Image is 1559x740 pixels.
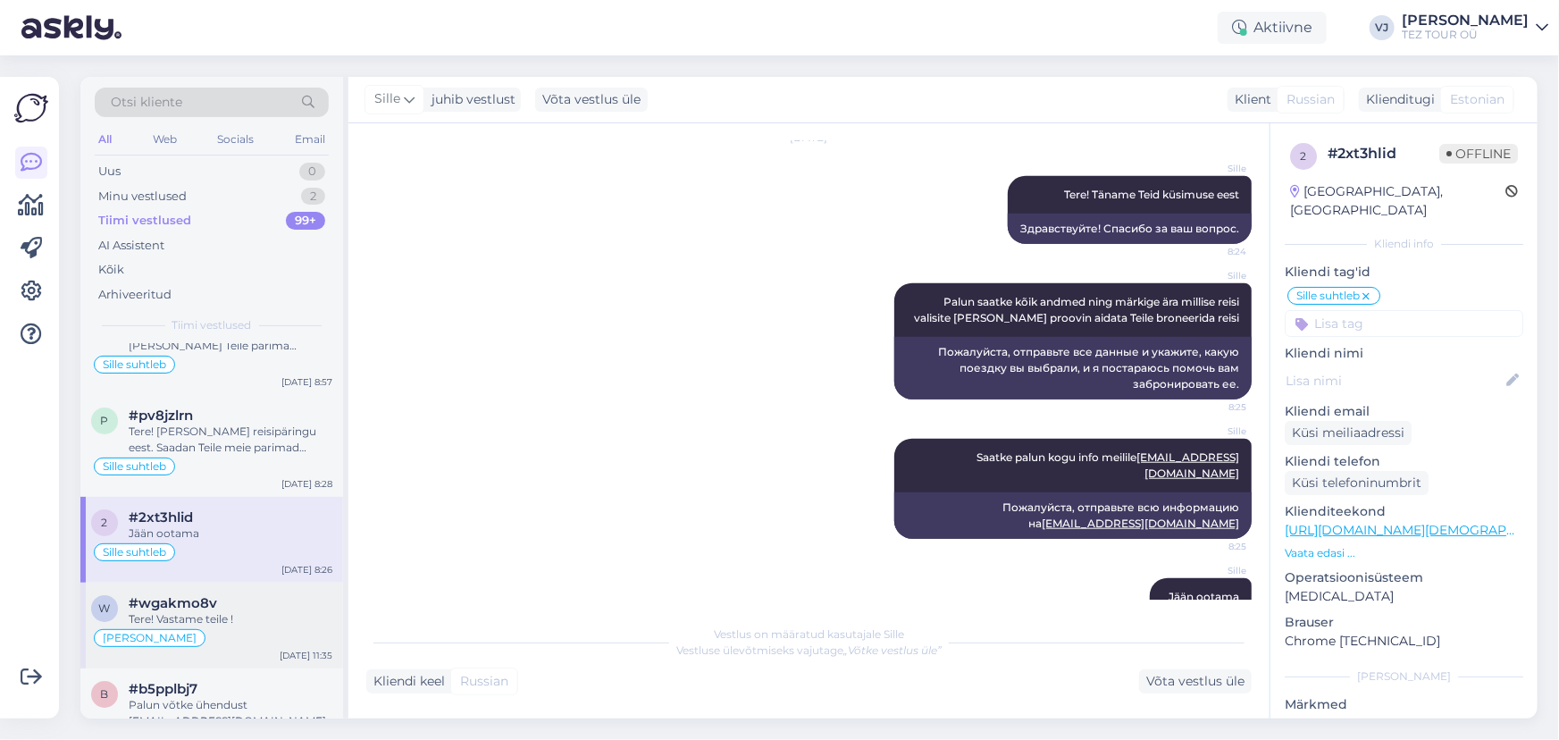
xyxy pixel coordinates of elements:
[1008,214,1252,244] div: Здравствуйте! Спасибо за ваш вопрос.
[286,212,325,230] div: 99+
[1285,502,1523,521] p: Klienditeekond
[301,188,325,206] div: 2
[1287,90,1335,109] span: Russian
[1285,568,1523,587] p: Operatsioonisüsteem
[98,286,172,304] div: Arhiveeritud
[1439,144,1518,164] span: Offline
[1179,269,1246,282] span: Sille
[98,261,124,279] div: Kõik
[281,563,332,576] div: [DATE] 8:26
[1179,162,1246,175] span: Sille
[98,163,121,181] div: Uus
[1042,517,1239,530] a: [EMAIL_ADDRESS][DOMAIN_NAME]
[1450,90,1505,109] span: Estonian
[1285,452,1523,471] p: Kliendi telefon
[1285,695,1523,714] p: Märkmed
[1179,540,1246,553] span: 8:25
[1402,13,1529,28] div: [PERSON_NAME]
[1285,263,1523,282] p: Kliendi tag'id
[1169,590,1239,603] span: Jään ootama
[1285,613,1523,632] p: Brauser
[129,424,332,456] div: Tere! [PERSON_NAME] reisipäringu eest. Saadan Teile meie parimad pakkumised esimesel võimalusel. ...
[291,128,329,151] div: Email
[1285,402,1523,421] p: Kliendi email
[98,188,187,206] div: Minu vestlused
[98,212,191,230] div: Tiimi vestlused
[98,237,164,255] div: AI Assistent
[281,375,332,389] div: [DATE] 8:57
[129,526,332,542] div: Jään ootama
[1285,310,1523,337] input: Lisa tag
[103,359,166,370] span: Sille suhtleb
[101,414,109,427] span: p
[1285,587,1523,606] p: [MEDICAL_DATA]
[1285,545,1523,561] p: Vaata edasi ...
[894,337,1252,399] div: Пожалуйста, отправьте все данные и укажите, какую поездку вы выбрали, и я постараюсь помочь вам з...
[1064,188,1239,201] span: Tere! Täname Teid küsimuse eest
[99,601,111,615] span: w
[102,516,108,529] span: 2
[172,317,252,333] span: Tiimi vestlused
[976,450,1239,480] span: Saatke palun kogu info meilile
[1402,13,1548,42] a: [PERSON_NAME]TEZ TOUR OÜ
[129,595,217,611] span: #wgakmo8v
[1296,290,1360,301] span: Sille suhtleb
[129,697,332,729] div: Palun võtke ühendust [EMAIL_ADDRESS][DOMAIN_NAME]
[1285,669,1523,685] div: [PERSON_NAME]
[843,643,942,657] i: „Võtke vestlus üle”
[1139,669,1252,694] div: Võta vestlus üle
[1228,90,1271,109] div: Klient
[95,128,115,151] div: All
[149,128,180,151] div: Web
[111,93,182,112] span: Otsi kliente
[535,88,648,112] div: Võta vestlus üle
[1179,425,1246,438] span: Sille
[299,163,325,181] div: 0
[1370,15,1395,40] div: VJ
[214,128,257,151] div: Socials
[1285,471,1429,495] div: Küsi telefoninumbrit
[1285,421,1412,445] div: Küsi meiliaadressi
[129,681,197,697] span: #b5pplbj7
[374,89,400,109] span: Sille
[1179,245,1246,258] span: 8:24
[1218,12,1327,44] div: Aktiivne
[129,509,193,526] span: #2xt3hlid
[103,633,197,643] span: [PERSON_NAME]
[1290,182,1505,220] div: [GEOGRAPHIC_DATA], [GEOGRAPHIC_DATA]
[1328,143,1439,164] div: # 2xt3hlid
[103,547,166,558] span: Sille suhtleb
[1285,632,1523,651] p: Chrome [TECHNICAL_ID]
[894,492,1252,539] div: Пожалуйста, отправьте всю информацию на
[101,687,109,701] span: b
[460,672,508,691] span: Russian
[1301,149,1307,163] span: 2
[1285,236,1523,252] div: Kliendi info
[129,611,332,627] div: Tere! Vastame teile !
[1285,344,1523,363] p: Kliendi nimi
[14,91,48,125] img: Askly Logo
[714,627,904,641] span: Vestlus on määratud kasutajale Sille
[1359,90,1435,109] div: Klienditugi
[1136,450,1239,480] a: [EMAIL_ADDRESS][DOMAIN_NAME]
[1402,28,1529,42] div: TEZ TOUR OÜ
[1179,564,1246,577] span: Sille
[366,672,445,691] div: Kliendi keel
[424,90,515,109] div: juhib vestlust
[914,295,1242,324] span: Palun saatke kõik andmed ning märkige ära millise reisi valisite [PERSON_NAME] proovin aidata Tei...
[281,477,332,491] div: [DATE] 8:28
[1179,400,1246,414] span: 8:25
[676,643,942,657] span: Vestluse ülevõtmiseks vajutage
[1286,371,1503,391] input: Lisa nimi
[280,649,332,662] div: [DATE] 11:35
[103,461,166,472] span: Sille suhtleb
[129,408,193,424] span: #pv8jzlrn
